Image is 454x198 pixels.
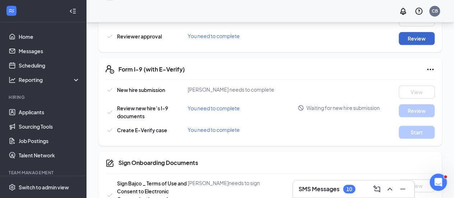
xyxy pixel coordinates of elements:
a: Home [19,29,80,44]
h5: Form I-9 (with E-Verify) [118,65,185,73]
a: Messages [19,44,80,58]
a: Sourcing Tools [19,119,80,134]
a: Scheduling [19,58,80,73]
button: View [399,86,435,98]
div: Hiring [9,94,79,100]
svg: ComposeMessage [373,185,381,193]
div: Team Management [9,170,79,176]
svg: Minimize [398,185,407,193]
span: Waiting for new hire submission [306,104,380,111]
h5: Sign Onboarding Documents [118,159,198,167]
a: Talent Network [19,148,80,162]
svg: Blocked [298,105,304,111]
svg: WorkstreamLogo [8,7,15,14]
button: ComposeMessage [371,183,383,195]
button: View [399,179,435,192]
svg: Collapse [69,8,76,15]
div: Switch to admin view [19,184,69,191]
span: You need to complete [188,33,240,39]
span: You need to complete [188,126,240,133]
span: Reviewer approval [117,33,162,40]
svg: QuestionInfo [415,7,423,15]
span: Review new hire’s I-9 documents [117,105,168,119]
button: Review [399,104,435,117]
svg: Checkmark [106,108,114,116]
button: ChevronUp [384,183,396,195]
a: Applicants [19,105,80,119]
h3: SMS Messages [299,185,340,193]
svg: CompanyDocumentIcon [106,159,114,167]
span: You need to complete [188,105,240,111]
svg: Notifications [399,7,407,15]
svg: Checkmark [106,86,114,94]
svg: Checkmark [106,32,114,41]
button: Minimize [397,183,408,195]
button: Start [399,126,435,139]
svg: ChevronUp [385,185,394,193]
span: Create E-Verify case [117,127,167,133]
div: CB [432,8,438,14]
svg: FormI9EVerifyIcon [106,65,114,74]
iframe: Intercom live chat [430,174,447,191]
svg: Analysis [9,76,16,83]
svg: Settings [9,184,16,191]
svg: Checkmark [106,126,114,134]
div: [PERSON_NAME] needs to sign [188,179,298,187]
a: Job Postings [19,134,80,148]
div: Reporting [19,76,80,83]
div: 10 [346,186,352,192]
button: Review [399,32,435,45]
span: New hire submission [117,87,165,93]
span: [PERSON_NAME] needs to complete [188,86,274,93]
svg: Ellipses [426,65,435,74]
